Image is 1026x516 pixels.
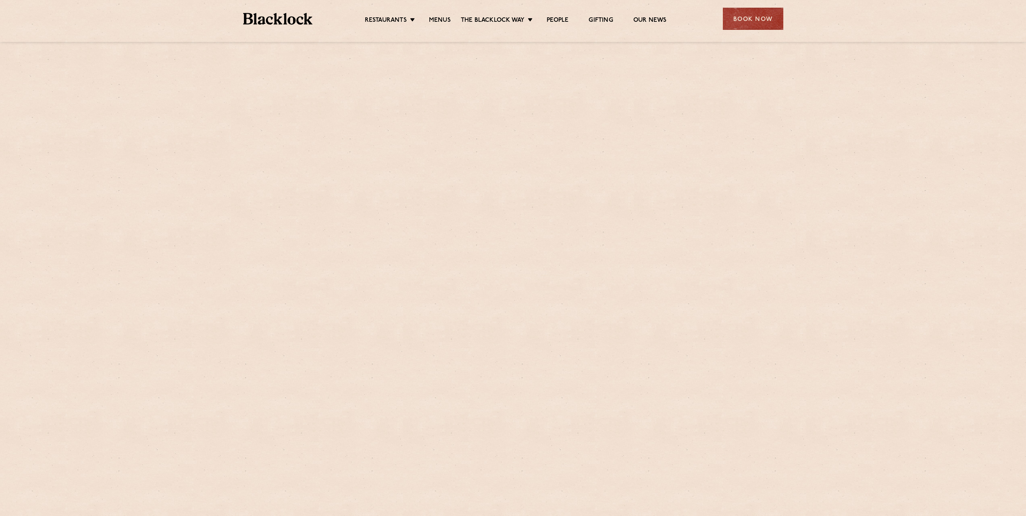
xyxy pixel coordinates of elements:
a: The Blacklock Way [461,17,524,25]
a: People [547,17,568,25]
a: Our News [633,17,667,25]
div: Book Now [723,8,783,30]
a: Gifting [589,17,613,25]
a: Menus [429,17,451,25]
img: BL_Textured_Logo-footer-cropped.svg [243,13,313,25]
a: Restaurants [365,17,407,25]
